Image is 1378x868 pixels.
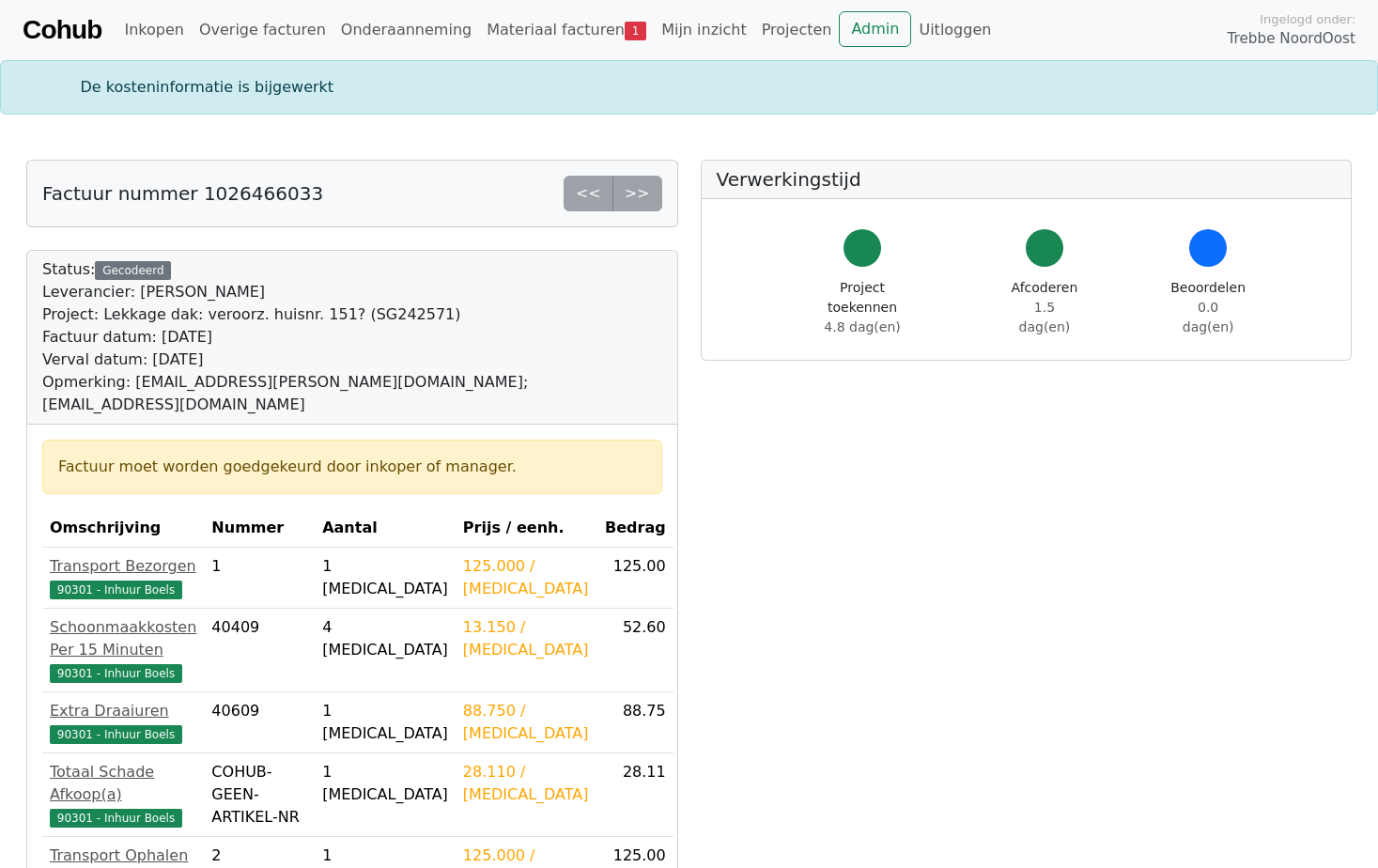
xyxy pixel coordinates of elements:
div: Totaal Schade Afkoop(a) [50,761,196,806]
div: 125.000 / [MEDICAL_DATA] [463,555,589,600]
a: Mijn inzicht [654,11,754,49]
div: Extra Draaiuren [50,700,196,722]
div: 1 [MEDICAL_DATA] [322,555,448,600]
div: Project: Lekkage dak: veroorz. huisnr. 151? (SG242571) [42,303,662,326]
td: 28.11 [596,753,674,837]
td: 40409 [204,609,315,692]
span: Ingelogd onder: [1260,10,1355,28]
td: 52.60 [596,609,674,692]
div: Project toekennen [807,278,919,337]
div: De kosteninformatie is bijgewerkt [70,76,1309,99]
th: Aantal [315,509,456,548]
td: 125.00 [596,548,674,609]
span: Trebbe NoordOost [1228,28,1355,50]
div: Leverancier: [PERSON_NAME] [42,281,662,303]
div: Transport Ophalen [50,845,196,867]
a: Overige facturen [192,11,333,49]
span: 4.8 dag(en) [824,319,900,334]
td: 88.75 [596,692,674,753]
a: Schoonmaakkosten Per 15 Minuten90301 - Inhuur Boels [50,616,196,684]
a: Totaal Schade Afkoop(a)90301 - Inhuur Boels [50,761,196,829]
a: Transport Bezorgen90301 - Inhuur Boels [50,555,196,600]
div: Verval datum: [DATE] [42,349,662,371]
div: Factuur moet worden goedgekeurd door inkoper of manager. [58,456,646,478]
div: 13.150 / [MEDICAL_DATA] [463,616,589,661]
a: Uitloggen [911,11,999,49]
a: Admin [839,11,911,47]
h5: Verwerkingstijd [717,168,1337,191]
a: Cohub [23,8,101,53]
div: 1 [MEDICAL_DATA] [322,700,448,745]
div: Opmerking: [EMAIL_ADDRESS][PERSON_NAME][DOMAIN_NAME]; [EMAIL_ADDRESS][DOMAIN_NAME] [42,371,662,416]
div: Factuur datum: [DATE] [42,326,662,349]
th: Omschrijving [42,509,204,548]
td: COHUB-GEEN-ARTIKEL-NR [204,753,315,837]
div: Afcoderen [1009,278,1081,337]
div: 88.750 / [MEDICAL_DATA] [463,700,589,745]
h5: Factuur nummer 1026466033 [42,182,323,205]
a: Extra Draaiuren90301 - Inhuur Boels [50,700,196,745]
span: 1 [625,22,646,40]
div: Status: [42,258,662,416]
span: 90301 - Inhuur Boels [50,581,182,599]
th: Bedrag [596,509,674,548]
div: 1 [MEDICAL_DATA] [322,761,448,806]
div: Transport Bezorgen [50,555,196,578]
a: Inkopen [116,11,191,49]
th: Prijs / eenh. [456,509,596,548]
span: 0.0 dag(en) [1183,300,1234,334]
td: 1 [204,548,315,609]
a: Projecten [754,11,840,49]
td: 40609 [204,692,315,753]
span: 90301 - Inhuur Boels [50,725,182,744]
div: Schoonmaakkosten Per 15 Minuten [50,616,196,661]
a: Materiaal facturen1 [479,11,654,49]
span: 90301 - Inhuur Boels [50,664,182,683]
th: Nummer [204,509,315,548]
div: 4 [MEDICAL_DATA] [322,616,448,661]
div: Beoordelen [1170,278,1246,337]
span: 1.5 dag(en) [1019,300,1071,334]
div: Gecodeerd [95,261,171,280]
div: 28.110 / [MEDICAL_DATA] [463,761,589,806]
a: Onderaanneming [333,11,479,49]
span: 90301 - Inhuur Boels [50,809,182,828]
